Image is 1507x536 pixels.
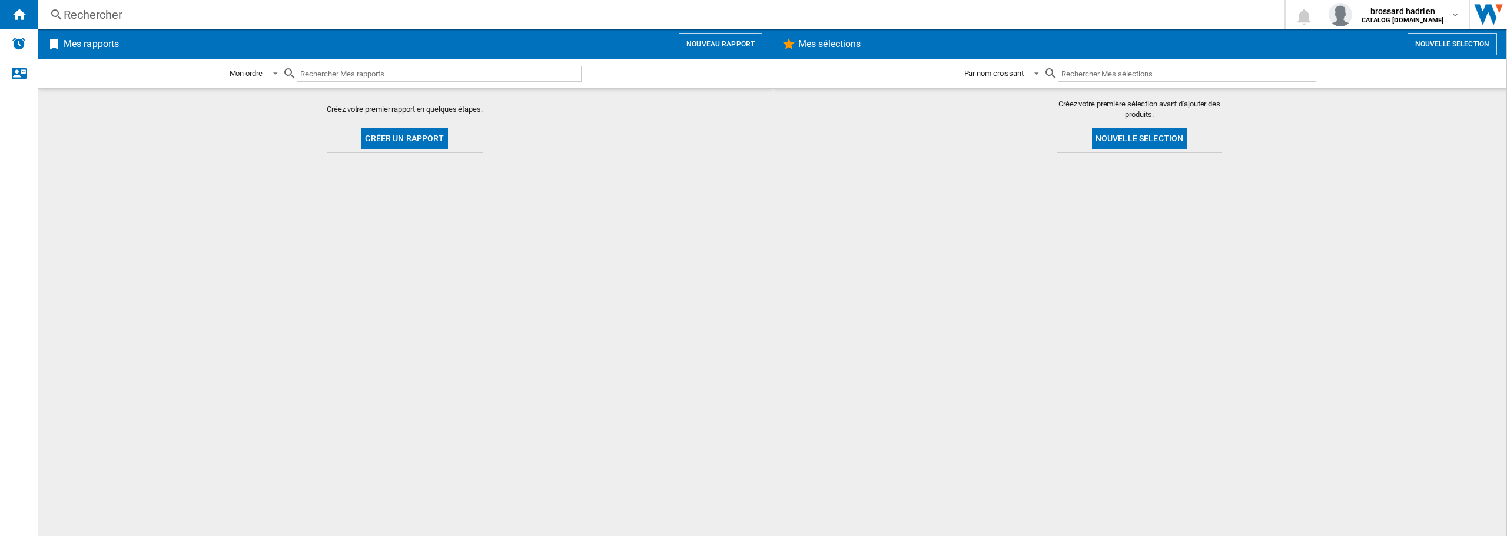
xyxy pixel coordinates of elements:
[361,128,447,149] button: Créer un rapport
[1408,33,1497,55] button: Nouvelle selection
[1329,3,1352,26] img: profile.jpg
[230,69,263,78] div: Mon ordre
[297,66,582,82] input: Rechercher Mes rapports
[679,33,762,55] button: Nouveau rapport
[12,36,26,51] img: alerts-logo.svg
[1057,99,1222,120] span: Créez votre première sélection avant d'ajouter des produits.
[1362,16,1443,24] b: CATALOG [DOMAIN_NAME]
[1058,66,1316,82] input: Rechercher Mes sélections
[1362,5,1443,17] span: brossard hadrien
[64,6,1254,23] div: Rechercher
[327,104,482,115] span: Créez votre premier rapport en quelques étapes.
[1092,128,1187,149] button: Nouvelle selection
[796,33,863,55] h2: Mes sélections
[964,69,1024,78] div: Par nom croissant
[61,33,121,55] h2: Mes rapports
